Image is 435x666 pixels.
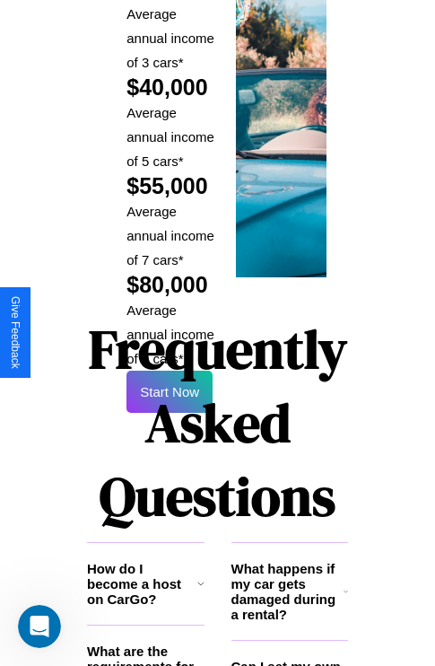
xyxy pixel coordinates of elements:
h1: Frequently Asked Questions [87,303,348,542]
iframe: Intercom live chat [18,605,61,648]
h2: $55,000 [126,173,217,199]
p: Average annual income of 9 cars* [126,298,217,371]
p: Average annual income of 5 cars* [126,101,217,173]
h2: $40,000 [126,74,217,101]
button: Start Now [126,371,213,413]
h3: What happens if my car gets damaged during a rental? [231,561,344,622]
h3: How do I become a host on CarGo? [87,561,197,607]
p: Average annual income of 3 cars* [126,2,217,74]
p: Average annual income of 7 cars* [126,199,217,272]
div: Give Feedback [9,296,22,369]
h2: $80,000 [126,272,217,298]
